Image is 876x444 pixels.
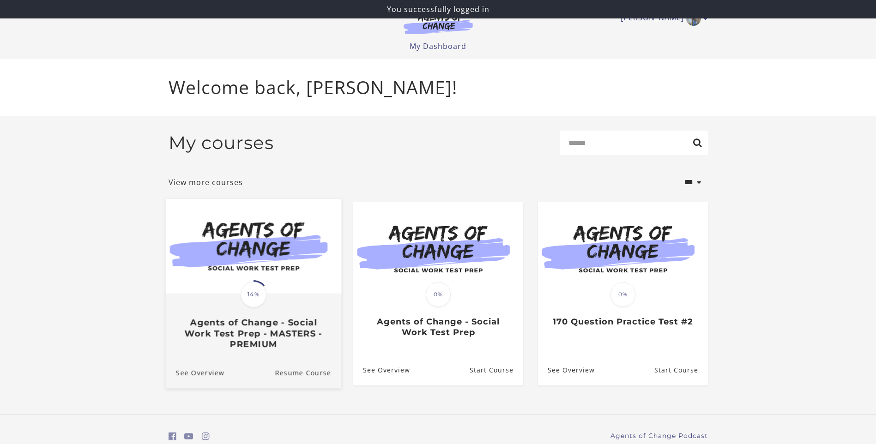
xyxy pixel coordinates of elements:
[538,355,595,385] a: 170 Question Practice Test #2: See Overview
[394,13,483,34] img: Agents of Change Logo
[169,430,176,443] a: https://www.facebook.com/groups/aswbtestprep (Open in a new window)
[169,432,176,441] i: https://www.facebook.com/groups/aswbtestprep (Open in a new window)
[610,431,708,441] a: Agents of Change Podcast
[169,177,243,188] a: View more courses
[610,282,635,307] span: 0%
[548,317,698,327] h3: 170 Question Practice Test #2
[165,357,224,388] a: Agents of Change - Social Work Test Prep - MASTERS - PREMIUM: See Overview
[175,317,331,349] h3: Agents of Change - Social Work Test Prep - MASTERS - PREMIUM
[363,317,513,337] h3: Agents of Change - Social Work Test Prep
[169,132,274,154] h2: My courses
[353,355,410,385] a: Agents of Change - Social Work Test Prep: See Overview
[275,357,341,388] a: Agents of Change - Social Work Test Prep - MASTERS - PREMIUM: Resume Course
[184,430,193,443] a: https://www.youtube.com/c/AgentsofChangeTestPrepbyMeaganMitchell (Open in a new window)
[241,282,266,307] span: 14%
[654,355,707,385] a: 170 Question Practice Test #2: Resume Course
[426,282,451,307] span: 0%
[469,355,523,385] a: Agents of Change - Social Work Test Prep: Resume Course
[184,432,193,441] i: https://www.youtube.com/c/AgentsofChangeTestPrepbyMeaganMitchell (Open in a new window)
[202,430,210,443] a: https://www.instagram.com/agentsofchangeprep/ (Open in a new window)
[169,74,708,101] p: Welcome back, [PERSON_NAME]!
[4,4,872,15] p: You successfully logged in
[410,41,466,51] a: My Dashboard
[202,432,210,441] i: https://www.instagram.com/agentsofchangeprep/ (Open in a new window)
[621,11,703,26] a: Toggle menu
